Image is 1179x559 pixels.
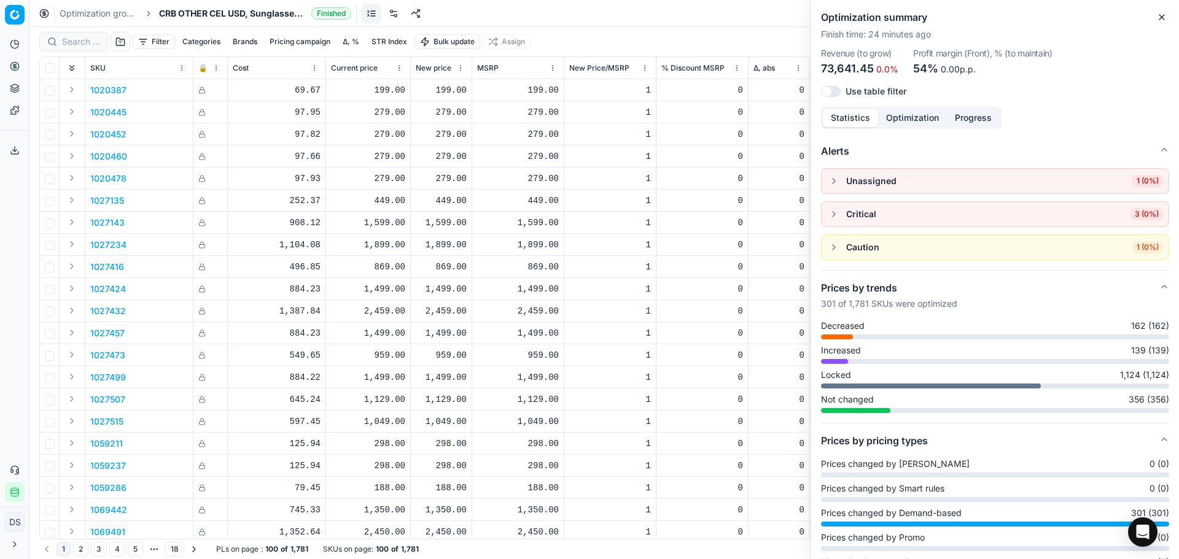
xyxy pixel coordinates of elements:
span: New Price/MSRP [569,63,629,73]
button: Prices by trends301 of 1,781 SKUs were optimized [821,271,1169,320]
div: 449.00 [331,195,405,207]
div: 0 [753,128,804,141]
button: Expand [64,502,79,517]
div: 1 [569,393,651,406]
div: 1,129.00 [477,393,559,406]
div: 0 [753,239,804,251]
strong: 100 [265,544,278,554]
div: 1 [569,217,651,229]
button: Go to previous page [39,542,54,557]
div: 298.00 [477,460,559,472]
div: 0 [753,438,804,450]
div: 597.45 [233,415,321,428]
div: 496.85 [233,261,321,273]
div: 1,352.64 [233,526,321,538]
button: 2 [73,542,88,557]
button: Expand [64,281,79,296]
nav: breadcrumb [60,7,351,20]
button: Prices by pricing types [821,423,1169,458]
p: 1027499 [90,371,126,384]
div: 79.45 [233,482,321,494]
div: 0 [753,371,804,384]
button: STR Index [367,34,412,49]
div: 1 [569,327,651,339]
button: Expand [64,104,79,119]
strong: of [391,544,399,554]
div: 188.00 [416,482,467,494]
span: 🔒 [198,63,208,73]
div: 449.00 [416,195,467,207]
span: 1 (0%) [1132,241,1164,253]
span: 0.0% [876,64,898,74]
div: 959.00 [416,349,467,361]
button: Categories [177,34,225,49]
button: Expand [64,347,79,362]
button: 1020387 [90,84,126,96]
p: 1069491 [90,526,125,538]
div: 0 [753,393,804,406]
div: 0 [753,84,804,96]
div: 1 [569,106,651,118]
div: Caution [846,241,879,253]
p: 1027473 [90,349,125,361]
div: 0 [753,526,804,538]
div: 1,599.00 [331,217,405,229]
span: 139 (139) [1131,344,1169,357]
div: 884.23 [233,283,321,295]
button: 1027424 [90,283,126,295]
button: Expand [64,325,79,340]
button: 1027143 [90,217,125,229]
dt: Profit margin (Front), % (to maintain) [913,49,1053,58]
div: 959.00 [331,349,405,361]
div: 449.00 [477,195,559,207]
button: 1020445 [90,106,126,118]
div: 1,499.00 [416,327,467,339]
p: 301 of 1,781 SKUs were optimized [821,298,957,310]
div: 0 [753,217,804,229]
div: 0 [661,283,743,295]
div: 1,499.00 [477,371,559,384]
button: 5 [128,542,143,557]
button: Expand [64,391,79,406]
span: 73,641.45 [821,62,874,75]
div: 1 [569,504,651,516]
div: 1,499.00 [477,283,559,295]
div: 0 [661,150,743,163]
span: Cost [233,63,249,73]
div: 279.00 [331,172,405,185]
div: 0 [753,150,804,163]
button: Expand [64,126,79,141]
div: 0 [753,106,804,118]
button: Go to next page [187,542,201,557]
div: 908.12 [233,217,321,229]
p: Finish time : 24 minutes ago [821,28,1169,40]
strong: 100 [376,544,389,554]
button: Progress [947,109,1000,127]
dt: Revenue (to grow) [821,49,898,58]
button: Expand [64,171,79,185]
p: 1059211 [90,438,123,450]
div: 0 [661,261,743,273]
div: 1,899.00 [416,239,467,251]
div: 2,450.00 [331,526,405,538]
span: Prices changed by [PERSON_NAME] [821,458,970,470]
span: SKU [90,63,106,73]
div: 1,499.00 [331,371,405,384]
p: 1027234 [90,239,126,251]
div: 279.00 [331,128,405,141]
div: 1,899.00 [331,239,405,251]
div: 0 [753,283,804,295]
div: 869.00 [331,261,405,273]
div: 97.93 [233,172,321,185]
span: 1 (0%) [1132,175,1164,187]
button: 18 [165,542,184,557]
div: 199.00 [416,84,467,96]
div: 2,450.00 [477,526,559,538]
div: 298.00 [477,438,559,450]
div: 0 [753,349,804,361]
div: 2,459.00 [416,305,467,317]
span: Current price [331,63,378,73]
div: 0 [661,128,743,141]
div: 1,049.00 [331,415,405,428]
div: 549.65 [233,349,321,361]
